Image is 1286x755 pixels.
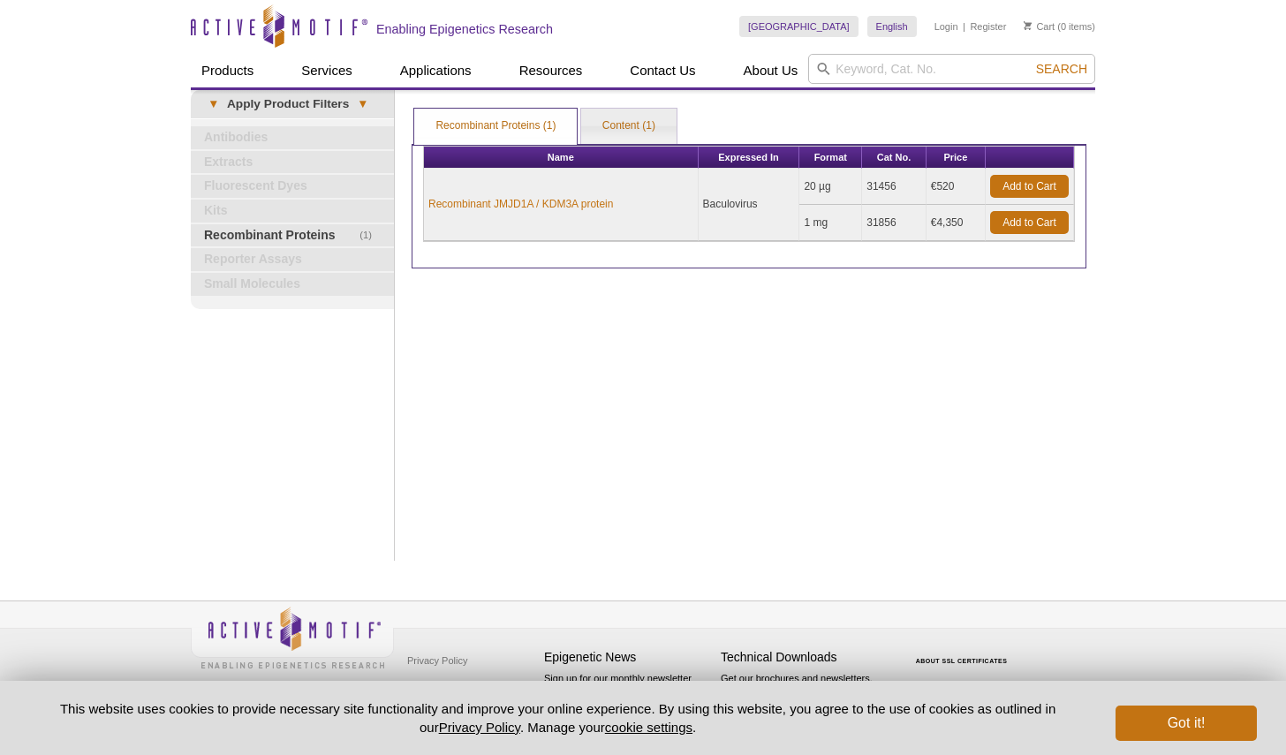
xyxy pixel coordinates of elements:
p: Get our brochures and newsletters, or request them by mail. [721,671,889,716]
a: Terms & Conditions [403,674,495,700]
td: €4,350 [927,205,986,241]
a: Reporter Assays [191,248,394,271]
td: Baculovirus [699,169,800,241]
a: Extracts [191,151,394,174]
th: Expressed In [699,147,800,169]
h2: Enabling Epigenetics Research [376,21,553,37]
a: Fluorescent Dyes [191,175,394,198]
a: Kits [191,200,394,223]
button: cookie settings [605,720,692,735]
a: Add to Cart [990,211,1069,234]
a: Recombinant JMJD1A / KDM3A protein [428,196,613,212]
input: Keyword, Cat. No. [808,54,1095,84]
a: Applications [390,54,482,87]
a: Antibodies [191,126,394,149]
a: ABOUT SSL CERTIFICATES [916,658,1008,664]
a: Contact Us [619,54,706,87]
th: Price [927,147,986,169]
a: Login [934,20,958,33]
th: Format [799,147,862,169]
span: (1) [359,224,382,247]
li: (0 items) [1024,16,1095,37]
h4: Technical Downloads [721,650,889,665]
a: English [867,16,917,37]
a: Cart [1024,20,1055,33]
a: Register [970,20,1006,33]
td: €520 [927,169,986,205]
th: Cat No. [862,147,927,169]
h4: Epigenetic News [544,650,712,665]
a: Services [291,54,363,87]
a: Resources [509,54,594,87]
button: Got it! [1116,706,1257,741]
a: [GEOGRAPHIC_DATA] [739,16,859,37]
a: ▾Apply Product Filters▾ [191,90,394,118]
a: Privacy Policy [439,720,520,735]
a: About Us [733,54,809,87]
td: 20 µg [799,169,862,205]
a: Recombinant Proteins (1) [414,109,577,144]
span: Search [1036,62,1087,76]
img: Active Motif, [191,601,394,673]
p: Sign up for our monthly newsletter highlighting recent publications in the field of epigenetics. [544,671,712,731]
table: Click to Verify - This site chose Symantec SSL for secure e-commerce and confidential communicati... [897,632,1030,671]
th: Name [424,147,699,169]
p: This website uses cookies to provide necessary site functionality and improve your online experie... [29,699,1086,736]
a: Products [191,54,264,87]
a: (1)Recombinant Proteins [191,224,394,247]
td: 31856 [862,205,927,241]
a: Add to Cart [990,175,1069,198]
a: Privacy Policy [403,647,472,674]
a: Content (1) [581,109,677,144]
a: Small Molecules [191,273,394,296]
img: Your Cart [1024,21,1032,30]
button: Search [1031,61,1093,77]
td: 1 mg [799,205,862,241]
span: ▾ [349,96,376,112]
li: | [963,16,965,37]
span: ▾ [200,96,227,112]
td: 31456 [862,169,927,205]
